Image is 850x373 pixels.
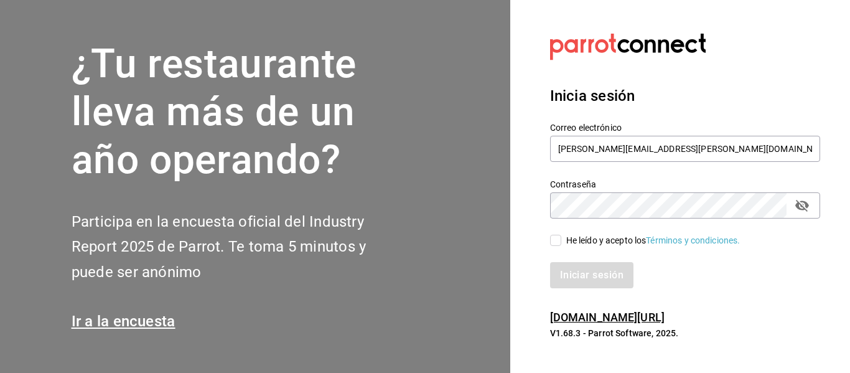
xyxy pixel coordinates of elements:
[72,209,408,285] h2: Participa en la encuesta oficial del Industry Report 2025 de Parrot. Te toma 5 minutos y puede se...
[792,195,813,216] button: passwordField
[72,313,175,330] a: Ir a la encuesta
[566,234,740,247] div: He leído y acepto los
[550,123,820,132] label: Correo electrónico
[646,235,740,245] a: Términos y condiciones.
[550,136,820,162] input: Ingresa tu correo electrónico
[550,327,820,339] p: V1.68.3 - Parrot Software, 2025.
[550,180,820,189] label: Contraseña
[72,40,408,184] h1: ¿Tu restaurante lleva más de un año operando?
[550,85,820,107] h3: Inicia sesión
[550,311,665,324] a: [DOMAIN_NAME][URL]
